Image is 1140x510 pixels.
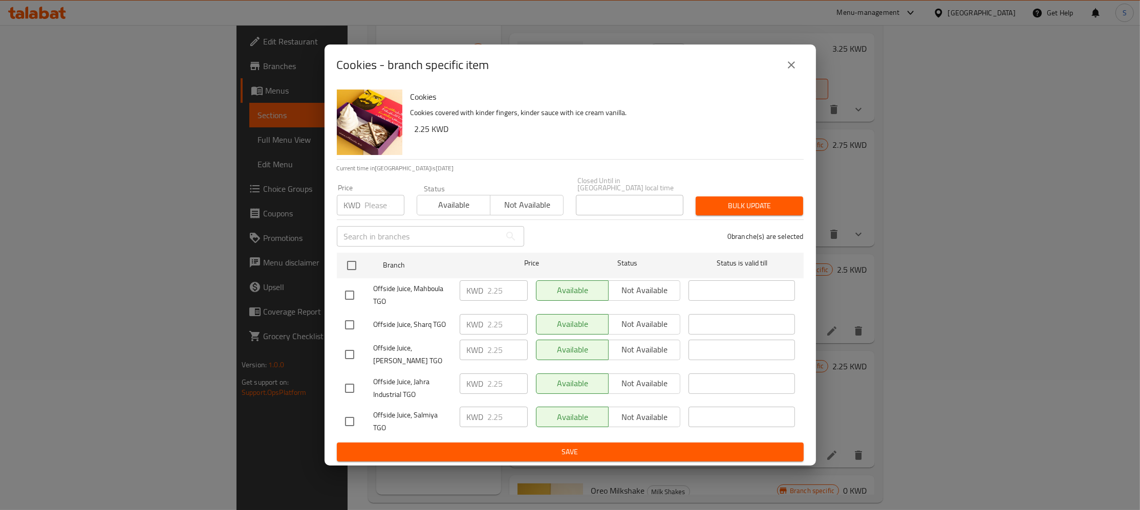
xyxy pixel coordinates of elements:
[704,199,795,212] span: Bulk update
[365,195,404,215] input: Please enter price
[345,446,795,458] span: Save
[498,257,566,270] span: Price
[417,195,490,215] button: Available
[411,106,795,119] p: Cookies covered with kinder fingers, kinder sauce with ice cream vanilla.
[727,231,804,241] p: 0 branche(s) are selected
[779,53,804,77] button: close
[337,226,501,247] input: Search in branches
[374,282,451,308] span: Offside Juice, Mahboula TGO
[344,199,361,211] p: KWD
[467,344,484,356] p: KWD
[415,122,795,136] h6: 2.25 KWD
[494,197,560,212] span: Not available
[374,409,451,434] span: Offside Juice, Salmiya TGO
[337,57,489,73] h2: Cookies - branch specific item
[467,378,484,390] p: KWD
[488,340,528,360] input: Please enter price
[488,373,528,394] input: Please enter price
[337,164,804,173] p: Current time in [GEOGRAPHIC_DATA] is [DATE]
[689,257,795,270] span: Status is valid till
[467,318,484,330] p: KWD
[696,196,803,215] button: Bulk update
[488,407,528,427] input: Please enter price
[488,314,528,335] input: Please enter price
[411,90,795,104] h6: Cookies
[490,195,564,215] button: Not available
[467,411,484,423] p: KWD
[383,259,489,272] span: Branch
[374,375,451,401] span: Offside Juice, Jahra Industrial TGO
[467,284,484,297] p: KWD
[488,280,528,301] input: Please enter price
[421,197,486,212] span: Available
[374,318,451,331] span: Offside Juice, Sharq TGO
[374,342,451,367] span: Offside Juice, [PERSON_NAME] TGO
[574,257,680,270] span: Status
[337,442,804,461] button: Save
[337,90,402,155] img: Cookies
